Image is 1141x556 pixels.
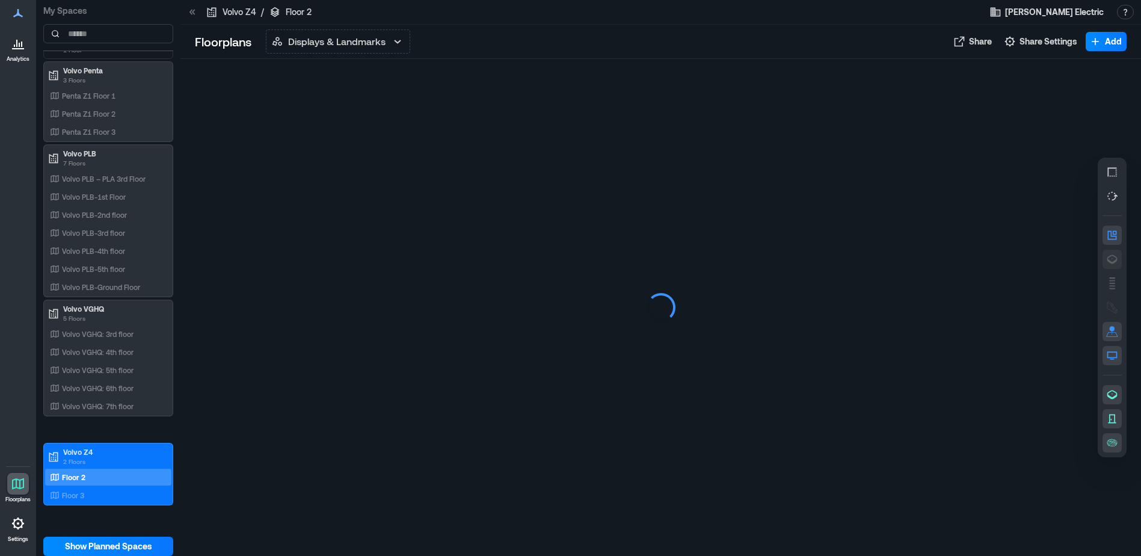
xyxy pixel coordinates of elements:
span: [PERSON_NAME] Electric [1005,6,1104,18]
p: Floorplans [5,496,31,503]
p: Volvo Z4 [63,447,164,457]
button: [PERSON_NAME] Electric [986,2,1107,22]
p: Volvo PLB – PLA 3rd Floor [62,174,146,184]
span: Share Settings [1020,36,1077,48]
p: Penta Z1 Floor 3 [62,127,115,137]
p: Volvo PLB-5th floor [62,264,125,274]
button: Displays & Landmarks [266,29,410,54]
p: Floor 3 [62,490,84,500]
p: Volvo VGHQ: 5th floor [62,365,134,375]
a: Analytics [3,29,33,66]
span: Share [969,36,992,48]
p: Volvo Penta [63,66,164,75]
button: Show Planned Spaces [43,537,173,556]
p: Volvo PLB-4th floor [62,246,125,256]
p: 7 Floors [63,158,164,168]
p: Displays & Landmarks [288,34,386,49]
a: Settings [4,509,32,546]
p: Settings [8,536,28,543]
p: Volvo PLB [63,149,164,158]
p: Volvo PLB-3rd floor [62,228,125,238]
p: Volvo PLB-2nd floor [62,210,127,220]
p: 3 Floors [63,75,164,85]
p: Volvo VGHQ: 6th floor [62,383,134,393]
p: 5 Floors [63,314,164,323]
button: Add [1086,32,1127,51]
p: / [261,6,264,18]
p: Volvo PLB-Ground Floor [62,282,140,292]
p: Floorplans [195,33,251,50]
p: My Spaces [43,5,173,17]
a: Floorplans [2,469,34,507]
p: Penta Z1 Floor 2 [62,109,115,119]
p: Penta Z1 Floor 1 [62,91,115,100]
p: Floor 2 [62,472,85,482]
p: Volvo Z4 [223,6,256,18]
p: Volvo VGHQ: 4th floor [62,347,134,357]
button: Share Settings [1000,32,1081,51]
p: Analytics [7,55,29,63]
p: 2 Floors [63,457,164,466]
p: Volvo VGHQ: 3rd floor [62,329,134,339]
p: Floor 2 [286,6,312,18]
p: Volvo VGHQ [63,304,164,314]
span: Show Planned Spaces [65,540,152,552]
p: Volvo PLB-1st Floor [62,192,126,202]
p: Volvo VGHQ: 7th floor [62,401,134,411]
button: Share [950,32,995,51]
